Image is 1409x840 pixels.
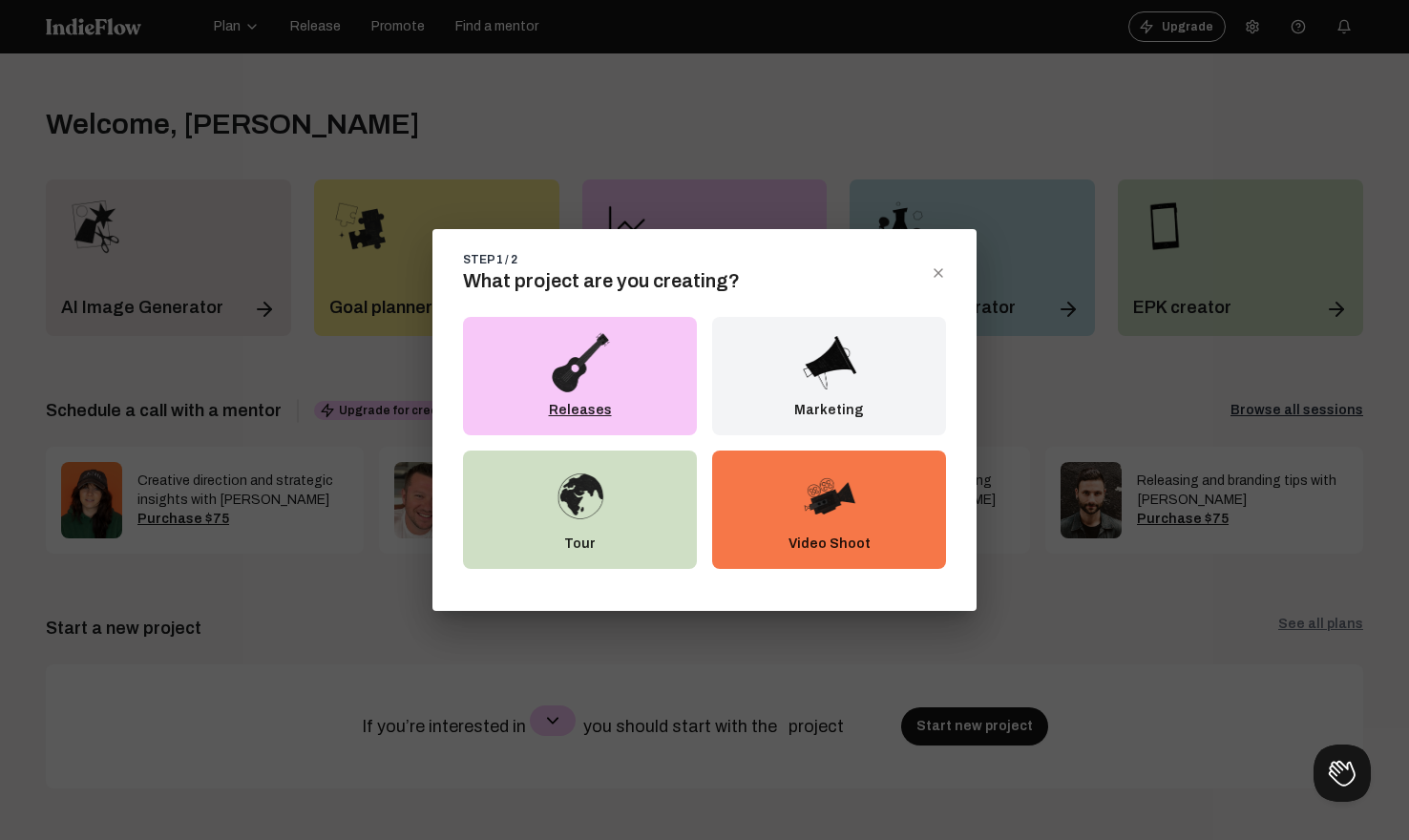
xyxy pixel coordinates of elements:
p: Tour [564,535,596,554]
img: Releases.png [550,332,611,393]
p: Marketing [794,401,864,420]
div: close dialog [931,265,946,281]
img: Marketing.png [799,332,860,393]
img: VideoShoot.png [799,466,860,527]
p: Video Shoot [789,535,871,554]
div: STEP 1 / 2 [463,252,517,267]
span: What project are you creating? [463,266,740,291]
iframe: Help Scout Beacon - Open [1314,745,1371,802]
img: Tour.png [550,466,611,527]
p: Releases [549,401,612,420]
